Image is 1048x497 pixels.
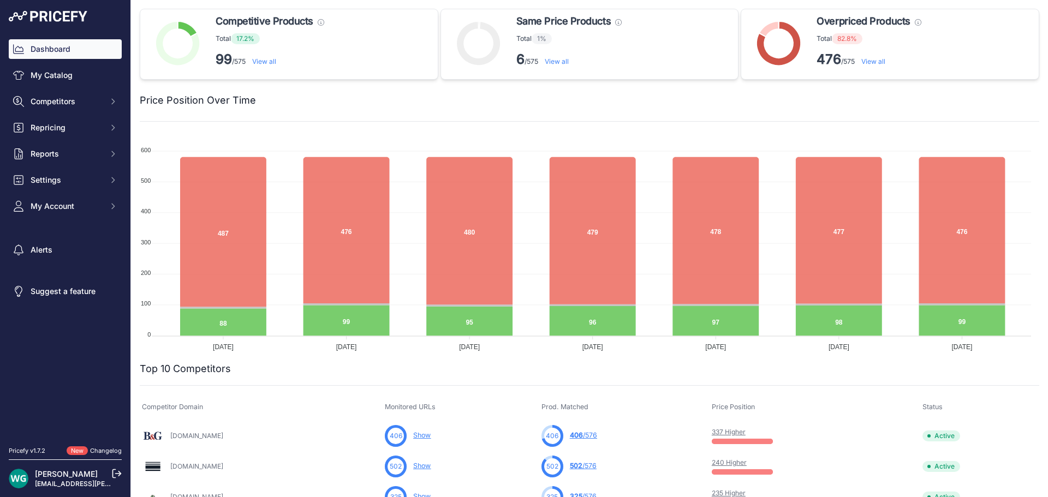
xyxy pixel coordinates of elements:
tspan: [DATE] [829,343,849,351]
a: 240 Higher [712,458,747,466]
tspan: [DATE] [952,343,973,351]
a: Alerts [9,240,122,260]
span: 502 [570,462,582,470]
a: [DOMAIN_NAME] [170,432,223,440]
span: 406 [570,431,583,439]
span: Competitive Products [216,14,313,29]
span: Overpriced Products [817,14,910,29]
tspan: 200 [141,270,151,276]
span: 502 [546,462,558,471]
a: 502/576 [570,462,597,470]
span: 17.2% [231,33,260,44]
a: View all [252,57,276,65]
p: /575 [817,51,921,68]
p: Total [516,33,622,44]
p: Total [216,33,324,44]
span: Reports [31,148,102,159]
span: 406 [390,431,402,441]
a: View all [545,57,569,65]
tspan: [DATE] [582,343,603,351]
span: Active [922,430,960,441]
a: 406/576 [570,431,597,439]
a: Show [413,431,431,439]
a: [EMAIL_ADDRESS][PERSON_NAME][DOMAIN_NAME] [35,480,203,488]
p: /575 [216,51,324,68]
a: [PERSON_NAME] [35,469,98,478]
tspan: 0 [147,331,151,338]
nav: Sidebar [9,39,122,433]
span: Competitors [31,96,102,107]
tspan: [DATE] [213,343,234,351]
span: Active [922,461,960,472]
span: Repricing [31,122,102,133]
button: Reports [9,144,122,164]
tspan: [DATE] [705,343,726,351]
tspan: [DATE] [336,343,357,351]
h2: Top 10 Competitors [140,361,231,376]
span: New [67,446,88,456]
span: Same Price Products [516,14,611,29]
span: 406 [546,431,558,441]
span: Monitored URLs [385,403,436,411]
tspan: 600 [141,147,151,153]
a: View all [861,57,885,65]
span: Competitor Domain [142,403,203,411]
button: My Account [9,196,122,216]
tspan: 100 [141,300,151,307]
strong: 6 [516,51,525,67]
button: Repricing [9,118,122,137]
button: Competitors [9,92,122,111]
a: My Catalog [9,65,122,85]
span: 502 [390,462,402,471]
p: /575 [516,51,622,68]
span: Prod. Matched [541,403,588,411]
span: Status [922,403,943,411]
button: Settings [9,170,122,190]
tspan: 400 [141,208,151,214]
span: Price Position [712,403,755,411]
tspan: 500 [141,177,151,184]
a: Dashboard [9,39,122,59]
div: Pricefy v1.7.2 [9,446,45,456]
img: Pricefy Logo [9,11,87,22]
a: Changelog [90,447,122,454]
a: 235 Higher [712,489,746,497]
p: Total [817,33,921,44]
a: [DOMAIN_NAME] [170,462,223,470]
span: My Account [31,201,102,212]
a: 337 Higher [712,428,746,436]
tspan: 300 [141,239,151,245]
a: Show [413,462,431,470]
span: 1% [532,33,552,44]
span: Settings [31,175,102,185]
tspan: [DATE] [459,343,480,351]
h2: Price Position Over Time [140,93,256,108]
a: Suggest a feature [9,282,122,301]
strong: 476 [817,51,841,67]
span: 82.8% [832,33,862,44]
strong: 99 [216,51,232,67]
